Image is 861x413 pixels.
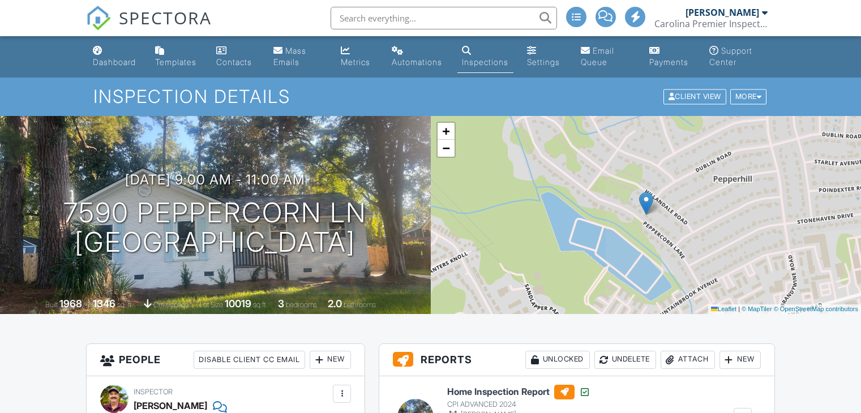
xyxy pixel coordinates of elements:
[576,41,636,73] a: Email Queue
[199,300,223,309] span: Lot Size
[645,41,696,73] a: Payments
[273,46,306,67] div: Mass Emails
[63,198,367,258] h1: 7590 Peppercorn Ln [GEOGRAPHIC_DATA]
[117,300,133,309] span: sq. ft.
[328,298,342,309] div: 2.0
[93,57,136,67] div: Dashboard
[774,306,858,312] a: © OpenStreetMap contributors
[286,300,317,309] span: bedrooms
[212,41,260,73] a: Contacts
[447,400,590,409] div: CPI ADVANCED 2024
[269,41,327,73] a: Mass Emails
[379,344,774,376] h3: Reports
[438,140,455,157] a: Zoom out
[525,351,590,369] div: Unlocked
[462,57,508,67] div: Inspections
[225,298,251,309] div: 10019
[654,18,768,29] div: Carolina Premier Inspections LLC
[527,57,560,67] div: Settings
[87,344,365,376] h3: People
[155,57,196,67] div: Templates
[86,15,212,39] a: SPECTORA
[125,172,305,187] h3: [DATE] 9:00 am - 11:00 am
[649,57,688,67] div: Payments
[194,351,305,369] div: Disable Client CC Email
[661,351,715,369] div: Attach
[442,124,449,138] span: +
[88,41,142,73] a: Dashboard
[93,87,768,106] h1: Inspection Details
[153,300,189,309] span: crawlspace
[341,57,370,67] div: Metrics
[134,388,173,396] span: Inspector
[310,351,351,369] div: New
[686,7,759,18] div: [PERSON_NAME]
[119,6,212,29] span: SPECTORA
[711,306,736,312] a: Leaflet
[594,351,656,369] div: Undelete
[86,6,111,31] img: The Best Home Inspection Software - Spectora
[639,192,653,215] img: Marker
[742,306,772,312] a: © MapTiler
[581,46,614,67] div: Email Queue
[331,7,557,29] input: Search everything...
[730,89,767,105] div: More
[216,57,252,67] div: Contacts
[93,298,115,309] div: 1346
[45,300,58,309] span: Built
[719,351,761,369] div: New
[278,298,284,309] div: 3
[705,41,773,73] a: Support Center
[738,306,740,312] span: |
[392,57,442,67] div: Automations
[662,92,729,100] a: Client View
[442,141,449,155] span: −
[151,41,203,73] a: Templates
[438,123,455,140] a: Zoom in
[663,89,726,105] div: Client View
[59,298,82,309] div: 1968
[522,41,567,73] a: Settings
[336,41,378,73] a: Metrics
[709,46,752,67] div: Support Center
[457,41,513,73] a: Inspections
[253,300,267,309] span: sq.ft.
[387,41,448,73] a: Automations (Basic)
[447,385,590,399] h6: Home Inspection Report
[344,300,376,309] span: bathrooms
